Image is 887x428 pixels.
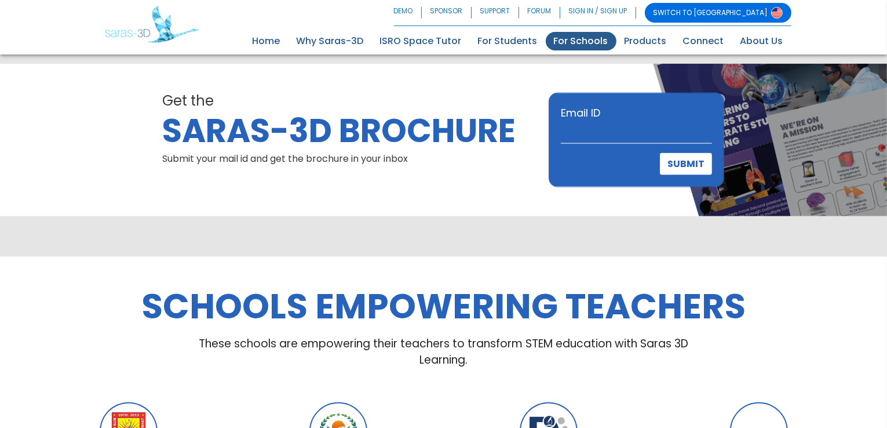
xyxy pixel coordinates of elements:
[105,6,199,43] img: Saras 3D
[470,32,546,50] a: For Students
[472,3,519,23] a: SUPPORT
[163,93,532,110] h4: Get the
[732,32,791,50] a: About Us
[616,32,675,50] a: Products
[176,336,711,369] p: These schools are empowering their teachers to transform STEM education with Saras 3D Learning.
[771,7,783,19] img: Switch to USA
[422,3,472,23] a: SPONSOR
[675,32,732,50] a: Connect
[546,32,616,50] a: For Schools
[244,32,289,50] a: Home
[289,32,372,50] a: Why Saras-3D
[519,3,560,23] a: FORUM
[372,32,470,50] a: ISRO Space Tutor
[660,153,712,175] button: SUBMIT
[561,105,600,121] label: Email ID
[645,3,791,23] a: SWITCH TO [GEOGRAPHIC_DATA]
[163,114,532,148] h2: SARAS-3D BROCHURE
[560,3,636,23] a: SIGN IN / SIGN UP
[163,153,532,165] p: Submit your mail id and get the brochure in your inbox
[394,3,422,23] a: DEMO
[29,286,858,327] p: SCHOOLS EMPOWERING TEACHERS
